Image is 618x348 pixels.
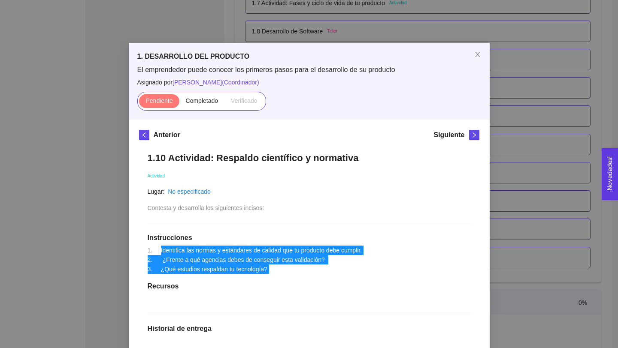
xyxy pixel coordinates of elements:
span: Pendiente [145,97,173,104]
span: close [474,51,481,58]
span: [PERSON_NAME] ( Coordinador ) [173,79,259,86]
span: El emprendedor puede conocer los primeros pasos para el desarrollo de su producto [137,65,481,75]
h1: Historial de entrega [148,324,471,333]
button: Open Feedback Widget [602,148,618,200]
button: left [139,130,149,140]
a: No especificado [168,188,211,195]
span: left [139,132,149,138]
span: 1. Identifica las normas y estándares de calidad que tu producto debe cumplir. 2. ¿Frente a qué a... [148,247,362,273]
h1: Instrucciones [148,234,471,242]
h1: 1.10 Actividad: Respaldo científico y normativa [148,152,471,164]
span: Actividad [148,174,165,178]
span: Completado [186,97,218,104]
button: right [469,130,479,140]
article: Lugar: [148,187,165,196]
h5: Siguiente [433,130,464,140]
button: Close [466,43,490,67]
h1: Recursos [148,282,471,291]
h5: Anterior [154,130,180,140]
span: right [470,132,479,138]
span: Verificado [231,97,257,104]
span: Asignado por [137,78,481,87]
span: Contesta y desarrolla los siguientes incisos: [148,204,264,211]
h5: 1. DESARROLLO DEL PRODUCTO [137,51,481,62]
